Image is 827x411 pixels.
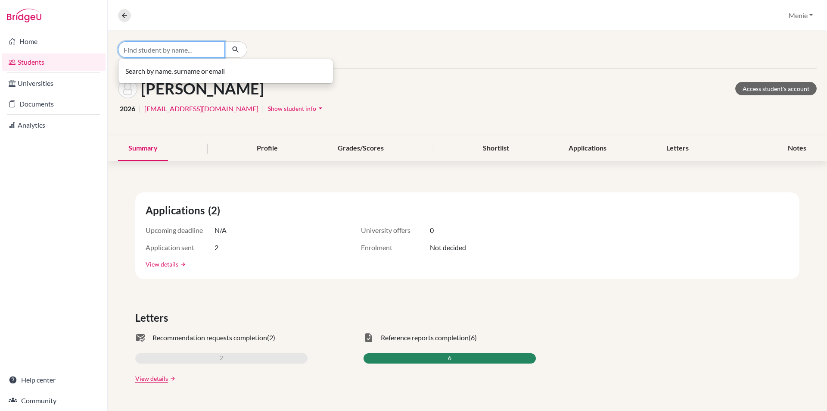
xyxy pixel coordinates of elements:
[361,242,430,253] span: Enrolment
[118,79,137,98] img: Arjun Krishnani's avatar
[327,136,394,161] div: Grades/Scores
[777,136,817,161] div: Notes
[120,104,135,114] span: 2026
[135,333,146,343] span: mark_email_read
[430,225,434,235] span: 0
[118,41,225,58] input: Find student by name...
[144,104,258,114] a: [EMAIL_ADDRESS][DOMAIN_NAME]
[215,225,227,235] span: N/A
[178,261,186,267] a: arrow_forward
[215,242,218,253] span: 2
[558,136,617,161] div: Applications
[152,333,267,343] span: Recommendation requests completion
[2,371,106,389] a: Help center
[125,66,326,76] p: Search by name, surname or email
[146,203,208,218] span: Applications
[146,242,215,253] span: Application sent
[267,333,275,343] span: (2)
[146,260,178,269] a: View details
[2,392,106,409] a: Community
[448,353,451,364] span: 6
[656,136,699,161] div: Letters
[430,242,466,253] span: Not decided
[735,82,817,95] a: Access student's account
[220,353,223,364] span: 2
[208,203,224,218] span: (2)
[361,225,430,235] span: University offers
[316,104,325,113] i: arrow_drop_down
[118,136,168,161] div: Summary
[364,333,374,343] span: task
[785,7,817,24] button: Menie
[267,102,325,115] button: Show student infoarrow_drop_down
[141,79,264,98] h1: [PERSON_NAME]
[381,333,469,343] span: Reference reports completion
[246,136,288,161] div: Profile
[2,95,106,113] a: Documents
[268,105,316,112] span: Show student info
[469,333,477,343] span: (6)
[139,104,141,114] span: |
[7,9,41,22] img: Bridge-U
[2,53,106,71] a: Students
[146,225,215,235] span: Upcoming deadline
[168,376,176,382] a: arrow_forward
[2,116,106,134] a: Analytics
[2,33,106,50] a: Home
[135,374,168,383] a: View details
[135,310,171,326] span: Letters
[2,75,106,92] a: Universities
[473,136,519,161] div: Shortlist
[262,104,264,114] span: |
